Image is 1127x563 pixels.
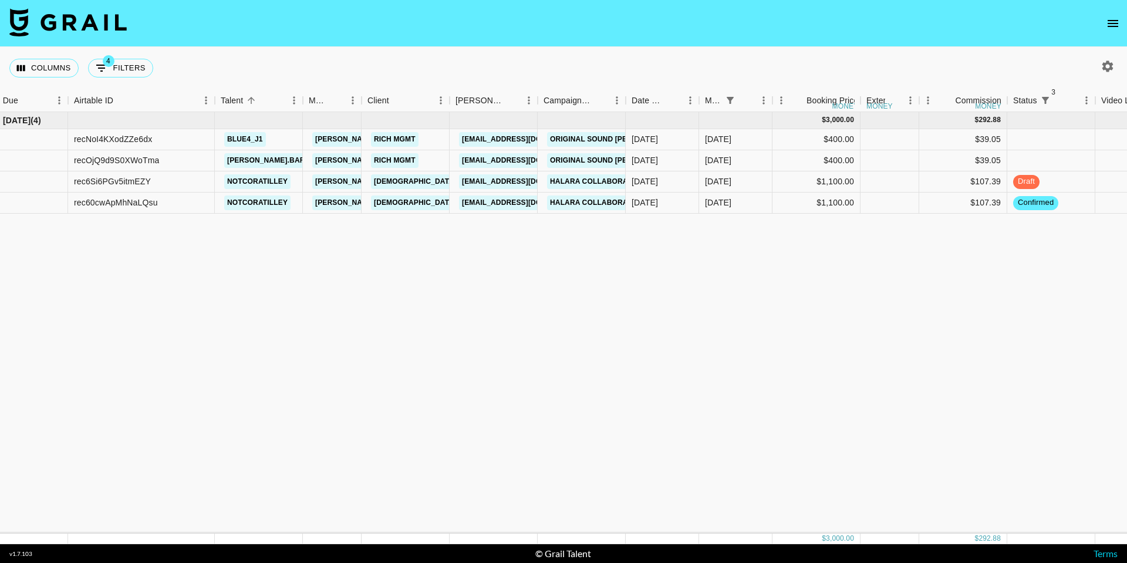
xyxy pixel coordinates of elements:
div: v 1.7.103 [9,550,32,558]
div: [PERSON_NAME] [455,89,504,112]
button: Show filters [88,59,153,77]
div: 3 active filters [1037,92,1054,109]
button: Sort [790,92,807,109]
div: Airtable ID [68,89,215,112]
div: 3,000.00 [826,534,854,544]
div: Date Created [632,89,665,112]
span: [DATE] [3,114,31,126]
div: $39.05 [919,129,1007,150]
button: Select columns [9,59,79,77]
div: 292.88 [978,115,1001,125]
a: notcoratilley [224,195,291,210]
button: Menu [1078,92,1095,109]
button: Menu [50,92,68,109]
a: [EMAIL_ADDRESS][DOMAIN_NAME] [459,195,591,210]
button: Sort [389,92,406,109]
div: $1,100.00 [772,193,861,214]
button: Sort [939,92,955,109]
a: [PERSON_NAME][EMAIL_ADDRESS][DOMAIN_NAME] [312,195,504,210]
span: draft [1013,176,1040,187]
button: Menu [919,92,937,109]
a: original sound [PERSON_NAME] [547,153,678,168]
a: Rich MGMT [371,153,419,168]
div: Talent [215,89,303,112]
div: Sep '25 [705,197,731,208]
button: Sort [328,92,344,109]
a: [EMAIL_ADDRESS][DOMAIN_NAME] [459,174,591,189]
a: [PERSON_NAME].barkley22 [224,153,335,168]
div: 1 active filter [722,92,738,109]
a: [PERSON_NAME][EMAIL_ADDRESS][DOMAIN_NAME] [312,153,504,168]
div: Manager [309,89,328,112]
button: Sort [665,92,681,109]
div: 9/9/2025 [632,154,658,166]
div: Booker [450,89,538,112]
div: Campaign (Type) [538,89,626,112]
div: money [832,103,859,110]
button: Menu [197,92,215,109]
div: $400.00 [772,129,861,150]
div: money [975,103,1001,110]
img: Grail Talent [9,8,127,36]
a: [DEMOGRAPHIC_DATA] [371,174,459,189]
button: Sort [18,92,35,109]
div: $1,100.00 [772,171,861,193]
a: [EMAIL_ADDRESS][DOMAIN_NAME] [459,153,591,168]
div: Month Due [705,89,722,112]
button: Sort [592,92,608,109]
div: Client [362,89,450,112]
div: Month Due [699,89,772,112]
div: Sep '25 [705,154,731,166]
a: notcoratilley [224,174,291,189]
div: money [866,103,893,110]
div: $ [822,534,826,544]
button: Menu [432,92,450,109]
button: Sort [243,92,259,109]
button: Menu [772,92,790,109]
div: $ [822,115,826,125]
div: recNoI4KXodZZe6dx [74,133,152,145]
div: $107.39 [919,193,1007,214]
button: Menu [755,92,772,109]
a: Halara collaboration [547,174,647,189]
div: Sep '25 [705,133,731,145]
a: blue4_j1 [224,132,266,147]
button: Sort [504,92,520,109]
div: Status [1013,89,1037,112]
div: $ [975,115,979,125]
div: $ [975,534,979,544]
button: Sort [1054,92,1070,109]
div: Sep '25 [705,176,731,187]
div: Talent [221,89,243,112]
a: [EMAIL_ADDRESS][DOMAIN_NAME] [459,132,591,147]
div: Status [1007,89,1095,112]
a: [DEMOGRAPHIC_DATA] [371,195,459,210]
div: Booking Price [807,89,858,112]
span: 3 [1048,86,1059,98]
a: [PERSON_NAME][EMAIL_ADDRESS][DOMAIN_NAME] [312,174,504,189]
div: $107.39 [919,171,1007,193]
div: Date Created [626,89,699,112]
button: Show filters [1037,92,1054,109]
div: 292.88 [978,534,1001,544]
div: 3,000.00 [826,115,854,125]
button: Menu [902,92,919,109]
div: 7/31/2025 [632,176,658,187]
button: Menu [344,92,362,109]
div: rec6Si6PGv5itmEZY [74,176,151,187]
div: Airtable ID [74,89,113,112]
a: Rich MGMT [371,132,419,147]
div: Manager [303,89,362,112]
div: Client [367,89,389,112]
div: © Grail Talent [535,548,591,559]
div: Campaign (Type) [544,89,592,112]
a: Halara collaboration [547,195,647,210]
a: Terms [1094,548,1118,559]
div: $400.00 [772,150,861,171]
button: Menu [608,92,626,109]
span: ( 4 ) [31,114,41,126]
button: Sort [885,92,902,109]
a: [PERSON_NAME][EMAIL_ADDRESS][DOMAIN_NAME] [312,132,504,147]
button: Sort [113,92,130,109]
button: Menu [285,92,303,109]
